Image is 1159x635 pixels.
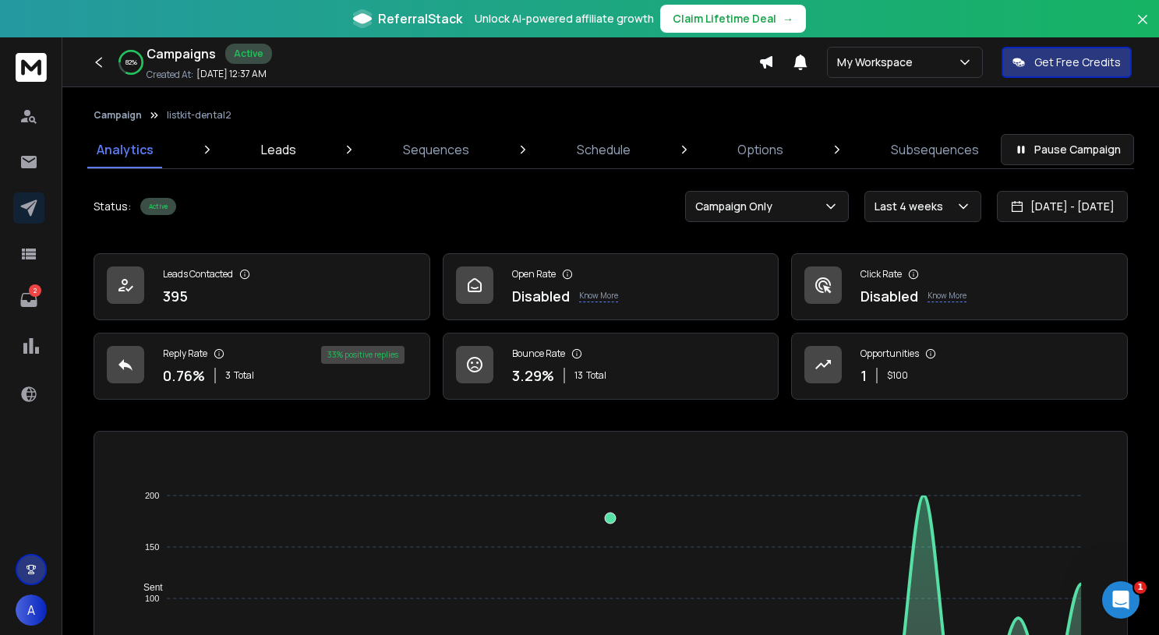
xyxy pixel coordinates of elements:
[94,333,430,400] a: Reply Rate0.76%3Total33% positive replies
[443,253,779,320] a: Open RateDisabledKnow More
[145,491,159,500] tspan: 200
[837,55,919,70] p: My Workspace
[1102,581,1140,619] iframe: Intercom live chat
[574,369,583,382] span: 13
[737,140,783,159] p: Options
[1134,581,1147,594] span: 1
[512,347,565,360] p: Bounce Rate
[891,140,979,159] p: Subsequences
[94,109,142,122] button: Campaign
[728,131,793,168] a: Options
[261,140,296,159] p: Leads
[512,365,554,386] p: 3.29 %
[16,594,47,626] button: A
[882,131,988,168] a: Subsequences
[403,140,469,159] p: Sequences
[97,140,154,159] p: Analytics
[145,542,159,552] tspan: 150
[512,285,570,307] p: Disabled
[145,594,159,603] tspan: 100
[860,285,918,307] p: Disabled
[928,290,966,302] p: Know More
[163,285,188,307] p: 395
[94,199,131,214] p: Status:
[860,365,867,386] p: 1
[225,369,231,382] span: 3
[1001,134,1134,165] button: Pause Campaign
[1034,55,1121,70] p: Get Free Credits
[225,44,272,64] div: Active
[783,11,793,26] span: →
[875,199,949,214] p: Last 4 weeks
[147,44,216,63] h1: Campaigns
[196,68,267,80] p: [DATE] 12:37 AM
[234,369,254,382] span: Total
[579,290,618,302] p: Know More
[167,109,231,122] p: listkit-dental2
[791,333,1128,400] a: Opportunities1$100
[997,191,1128,222] button: [DATE] - [DATE]
[512,268,556,280] p: Open Rate
[13,284,44,316] a: 2
[567,131,640,168] a: Schedule
[378,9,462,28] span: ReferralStack
[887,369,908,382] p: $ 100
[586,369,606,382] span: Total
[132,582,163,593] span: Sent
[660,5,806,33] button: Claim Lifetime Deal→
[860,347,919,360] p: Opportunities
[252,131,306,168] a: Leads
[443,333,779,400] a: Bounce Rate3.29%13Total
[791,253,1128,320] a: Click RateDisabledKnow More
[1002,47,1132,78] button: Get Free Credits
[87,131,163,168] a: Analytics
[163,268,233,280] p: Leads Contacted
[163,347,207,360] p: Reply Rate
[321,346,405,364] div: 33 % positive replies
[1132,9,1153,47] button: Close banner
[394,131,479,168] a: Sequences
[125,58,137,67] p: 82 %
[147,69,193,81] p: Created At:
[163,365,205,386] p: 0.76 %
[577,140,631,159] p: Schedule
[860,268,902,280] p: Click Rate
[140,198,176,215] div: Active
[475,11,654,26] p: Unlock AI-powered affiliate growth
[94,253,430,320] a: Leads Contacted395
[29,284,41,297] p: 2
[695,199,779,214] p: Campaign Only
